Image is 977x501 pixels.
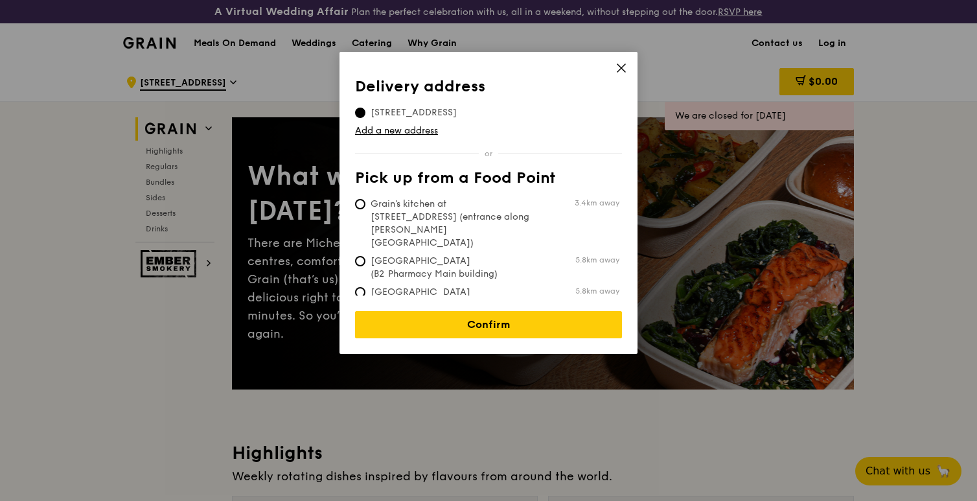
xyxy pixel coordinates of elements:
[575,286,619,296] span: 5.8km away
[355,286,548,325] span: [GEOGRAPHIC_DATA] (Level 1 [PERSON_NAME] block drop-off point)
[355,124,622,137] a: Add a new address
[575,198,619,208] span: 3.4km away
[355,287,365,297] input: [GEOGRAPHIC_DATA] (Level 1 [PERSON_NAME] block drop-off point)5.8km away
[355,108,365,118] input: [STREET_ADDRESS]
[355,106,472,119] span: [STREET_ADDRESS]
[355,256,365,266] input: [GEOGRAPHIC_DATA] (B2 Pharmacy Main building)5.8km away
[575,255,619,265] span: 5.8km away
[355,311,622,338] a: Confirm
[355,198,548,250] span: Grain's kitchen at [STREET_ADDRESS] (entrance along [PERSON_NAME][GEOGRAPHIC_DATA])
[355,78,622,101] th: Delivery address
[355,255,548,281] span: [GEOGRAPHIC_DATA] (B2 Pharmacy Main building)
[355,199,365,209] input: Grain's kitchen at [STREET_ADDRESS] (entrance along [PERSON_NAME][GEOGRAPHIC_DATA])3.4km away
[355,169,622,192] th: Pick up from a Food Point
